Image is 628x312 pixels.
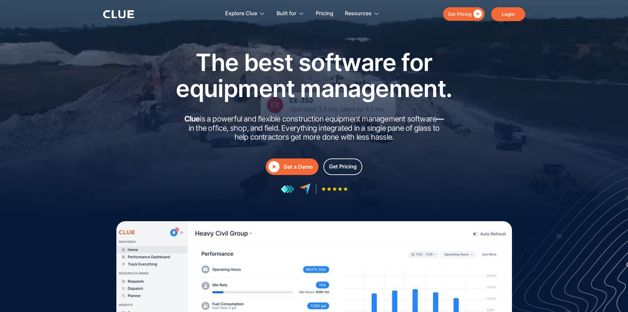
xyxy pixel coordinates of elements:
[448,10,472,18] div: Get Pricing
[225,3,265,24] div: Explore Clue
[166,49,463,101] h1: The best software for equipment management.
[323,158,362,175] a: Get Pricing
[436,114,444,123] strong: —
[277,3,296,24] div: Built for
[491,7,525,21] a: Login
[281,185,294,193] img: reviews at getapp
[316,3,333,24] a: Pricing
[595,280,628,312] iframe: Chat Widget
[472,10,482,18] div: 
[182,115,446,142] h2: is a powerful and flexible construction equipment management software in the office, shop, and fi...
[299,183,311,195] img: reviews at capterra
[184,114,200,123] strong: Clue
[345,3,379,24] div: Resources
[225,3,257,24] div: Explore Clue
[443,7,485,21] a: Get Pricing
[284,163,313,171] div: Get a Demo
[277,3,304,24] div: Built for
[329,162,357,171] div: Get Pricing
[345,3,372,24] div: Resources
[321,187,348,191] img: Five-star rating icon
[268,161,280,172] div: 
[266,158,318,175] a: Get a Demo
